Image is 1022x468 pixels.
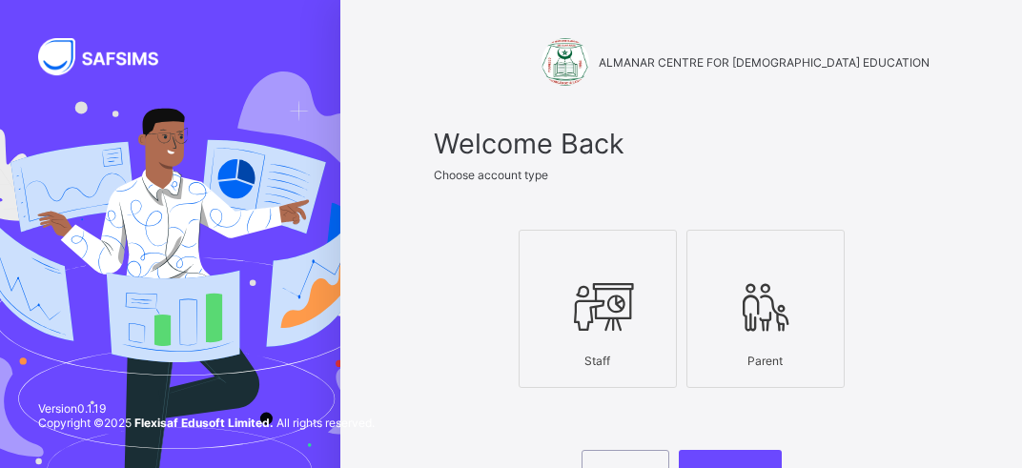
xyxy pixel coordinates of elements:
[38,38,181,75] img: SAFSIMS Logo
[38,401,375,416] span: Version 0.1.19
[529,344,666,377] div: Staff
[38,416,375,430] span: Copyright © 2025 All rights reserved.
[434,168,548,182] span: Choose account type
[134,416,274,430] strong: Flexisaf Edusoft Limited.
[697,344,834,377] div: Parent
[599,55,930,70] span: ALMANAR CENTRE FOR [DEMOGRAPHIC_DATA] EDUCATION
[434,127,930,160] span: Welcome Back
